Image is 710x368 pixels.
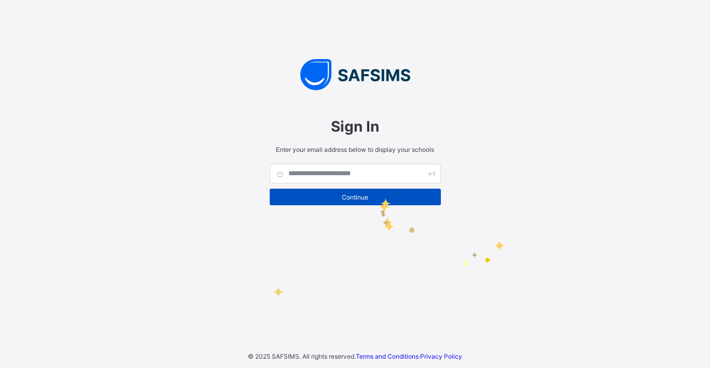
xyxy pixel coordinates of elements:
[420,352,462,360] a: Privacy Policy
[356,352,419,360] a: Terms and Conditions
[248,352,356,360] span: © 2025 SAFSIMS. All rights reserved.
[356,352,462,360] span: ·
[270,146,441,153] span: Enter your email address below to display your schools
[277,193,433,201] span: Continue
[270,118,441,135] span: Sign In
[259,59,451,90] img: SAFSIMS Logo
